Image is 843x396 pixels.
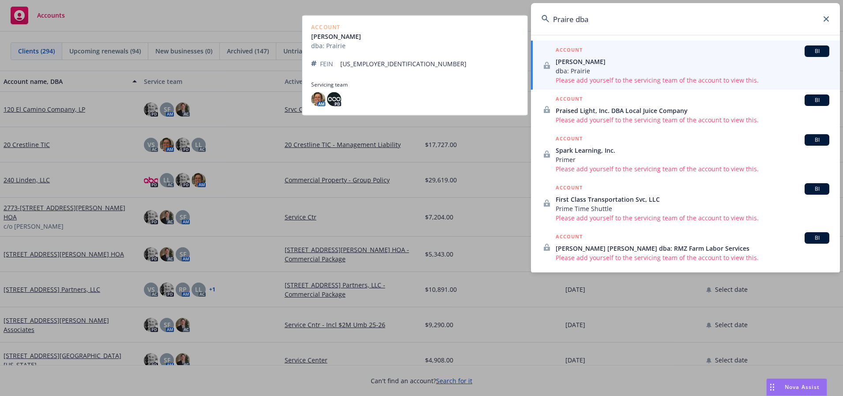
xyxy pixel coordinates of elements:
[808,234,826,242] span: BI
[556,204,829,213] span: Prime Time Shuttle
[531,178,840,227] a: ACCOUNTBIFirst Class Transportation Svc, LLCPrime Time ShuttlePlease add yourself to the servicin...
[531,41,840,90] a: ACCOUNTBI[PERSON_NAME]dba: PrairiePlease add yourself to the servicing team of the account to vie...
[531,3,840,35] input: Search...
[556,106,829,115] span: Praised Light, Inc. DBA Local Juice Company
[767,379,778,396] div: Drag to move
[556,183,583,194] h5: ACCOUNT
[556,146,829,155] span: Spark Learning, Inc.
[556,244,829,253] span: [PERSON_NAME] [PERSON_NAME] dba: RMZ Farm Labor Services
[531,90,840,129] a: ACCOUNTBIPraised Light, Inc. DBA Local Juice CompanyPlease add yourself to the servicing team of ...
[808,47,826,55] span: BI
[556,232,583,243] h5: ACCOUNT
[808,96,826,104] span: BI
[556,115,829,124] span: Please add yourself to the servicing team of the account to view this.
[766,378,827,396] button: Nova Assist
[556,75,829,85] span: Please add yourself to the servicing team of the account to view this.
[556,45,583,56] h5: ACCOUNT
[556,253,829,262] span: Please add yourself to the servicing team of the account to view this.
[556,213,829,223] span: Please add yourself to the servicing team of the account to view this.
[531,129,840,178] a: ACCOUNTBISpark Learning, Inc.PrimerPlease add yourself to the servicing team of the account to vi...
[556,66,829,75] span: dba: Prairie
[556,134,583,145] h5: ACCOUNT
[808,136,826,144] span: BI
[556,195,829,204] span: First Class Transportation Svc, LLC
[785,383,820,391] span: Nova Assist
[531,227,840,267] a: ACCOUNTBI[PERSON_NAME] [PERSON_NAME] dba: RMZ Farm Labor ServicesPlease add yourself to the servi...
[556,57,829,66] span: [PERSON_NAME]
[556,94,583,105] h5: ACCOUNT
[808,185,826,193] span: BI
[556,164,829,173] span: Please add yourself to the servicing team of the account to view this.
[556,155,829,164] span: Primer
